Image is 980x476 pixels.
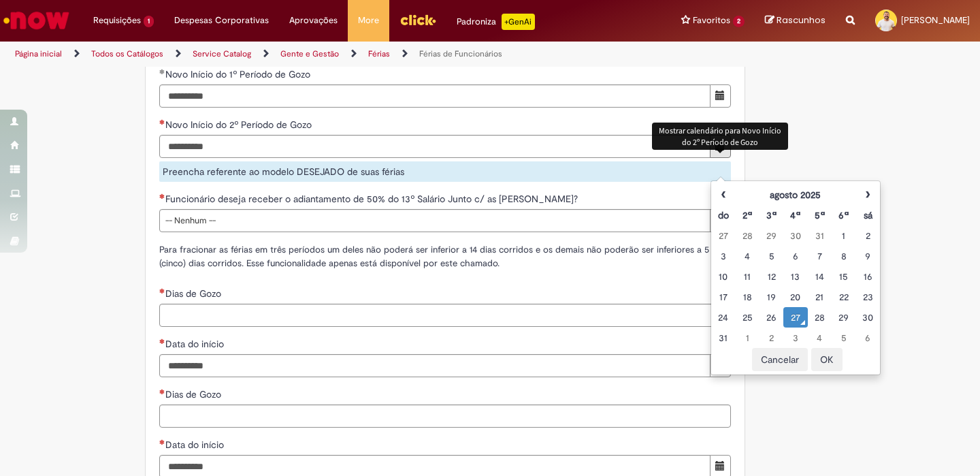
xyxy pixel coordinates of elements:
div: 19 August 2025 Tuesday [763,290,780,304]
div: 09 August 2025 Saturday [860,249,877,263]
span: -- Nenhum -- [165,210,703,232]
img: click_logo_yellow_360x200.png [399,10,436,30]
th: Sábado [856,205,880,225]
div: 20 August 2025 Wednesday [787,290,804,304]
button: Mostrar calendário para Data do início [710,354,731,377]
span: 1 [144,16,154,27]
span: Dias de Gozo [165,388,224,400]
div: 21 August 2025 Thursday [811,290,828,304]
div: 02 August 2025 Saturday [860,229,877,242]
div: 12 August 2025 Tuesday [763,270,780,283]
span: Necessários [159,288,165,293]
img: ServiceNow [1,7,71,34]
th: Terça-feira [759,205,783,225]
div: 04 August 2025 Monday [738,249,755,263]
span: Favoritos [693,14,730,27]
span: Para fracionar as férias em três períodos um deles não poderá ser inferior a 14 dias corridos e o... [159,244,709,269]
div: 07 August 2025 Thursday [811,249,828,263]
div: 17 August 2025 Sunday [715,290,732,304]
div: 02 September 2025 Tuesday [763,331,780,345]
span: Funcionário deseja receber o adiantamento de 50% do 13º Salário Junto c/ as [PERSON_NAME]? [165,193,581,205]
div: 03 August 2025 Sunday [715,249,732,263]
div: 01 September 2025 Monday [738,331,755,345]
div: 06 September 2025 Saturday [860,331,877,345]
span: [PERSON_NAME] [901,14,970,26]
input: Dias de Gozo [159,304,731,327]
div: 29 August 2025 Friday [835,311,852,324]
span: Data do início [165,338,227,350]
div: 26 August 2025 Tuesday [763,311,780,324]
div: 30 August 2025 Saturday [860,311,877,324]
a: Rascunhos [765,14,826,27]
span: Obrigatório Preenchido [159,69,165,74]
a: Todos os Catálogos [91,48,163,59]
div: 30 July 2025 Wednesday [787,229,804,242]
div: 28 August 2025 Thursday [811,311,828,324]
div: Mostrar calendário para Novo Início do 2º Período de Gozo [652,123,788,150]
th: Mês anterior [711,185,735,205]
span: More [358,14,379,27]
a: Página inicial [15,48,62,59]
div: 15 August 2025 Friday [835,270,852,283]
div: 11 August 2025 Monday [738,270,755,283]
span: Necessários [159,119,165,125]
div: 03 September 2025 Wednesday [787,331,804,345]
span: Data do início [165,439,227,451]
a: Service Catalog [193,48,251,59]
div: 16 August 2025 Saturday [860,270,877,283]
span: Necessários [159,193,165,199]
span: Necessários [159,338,165,344]
div: 25 August 2025 Monday [738,311,755,324]
a: Gente e Gestão [280,48,339,59]
div: 10 August 2025 Sunday [715,270,732,283]
span: 2 [733,16,745,27]
div: Escolher data [710,180,881,375]
div: 04 September 2025 Thursday [811,331,828,345]
th: Quinta-feira [808,205,832,225]
span: Rascunhos [777,14,826,27]
span: Dias de Gozo [165,287,224,300]
span: Novo Início do 1º Período de Gozo [165,68,313,80]
p: +GenAi [502,14,535,30]
div: 24 August 2025 Sunday [715,311,732,324]
div: 14 August 2025 Thursday [811,270,828,283]
div: 31 August 2025 Sunday [715,331,732,345]
div: 31 July 2025 Thursday [811,229,828,242]
span: Requisições [93,14,141,27]
div: Padroniza [457,14,535,30]
span: Despesas Corporativas [174,14,269,27]
div: 06 August 2025 Wednesday [787,249,804,263]
div: 18 August 2025 Monday [738,290,755,304]
div: 13 August 2025 Wednesday [787,270,804,283]
div: 23 August 2025 Saturday [860,290,877,304]
th: Próximo mês [856,185,880,205]
div: 27 July 2025 Sunday [715,229,732,242]
a: Férias [368,48,390,59]
ul: Trilhas de página [10,42,643,67]
div: 08 August 2025 Friday [835,249,852,263]
a: Férias de Funcionários [419,48,502,59]
th: Quarta-feira [783,205,807,225]
span: Novo Início do 2º Período de Gozo [165,118,314,131]
button: Mostrar calendário para Novo Início do 1º Período de Gozo [710,84,731,108]
div: 29 July 2025 Tuesday [763,229,780,242]
div: O seletor de data foi aberto.27 August 2025 Wednesday [787,311,804,324]
span: Aprovações [289,14,338,27]
input: Novo Início do 1º Período de Gozo 02 September 2025 Tuesday [159,84,710,108]
span: Necessários [159,389,165,394]
div: 22 August 2025 Friday [835,290,852,304]
div: 05 September 2025 Friday [835,331,852,345]
div: 01 August 2025 Friday [835,229,852,242]
input: Dias de Gozo [159,404,731,428]
th: agosto 2025. Alternar mês [735,185,855,205]
th: Sexta-feira [832,205,855,225]
input: Data do início [159,354,710,377]
div: Preencha referente ao modelo DESEJADO de suas férias [159,161,731,182]
th: Domingo [711,205,735,225]
div: 28 July 2025 Monday [738,229,755,242]
span: Necessários [159,439,165,445]
input: Novo Início do 2º Período de Gozo [159,135,710,158]
div: 05 August 2025 Tuesday [763,249,780,263]
th: Segunda-feira [735,205,759,225]
button: OK [811,348,843,371]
